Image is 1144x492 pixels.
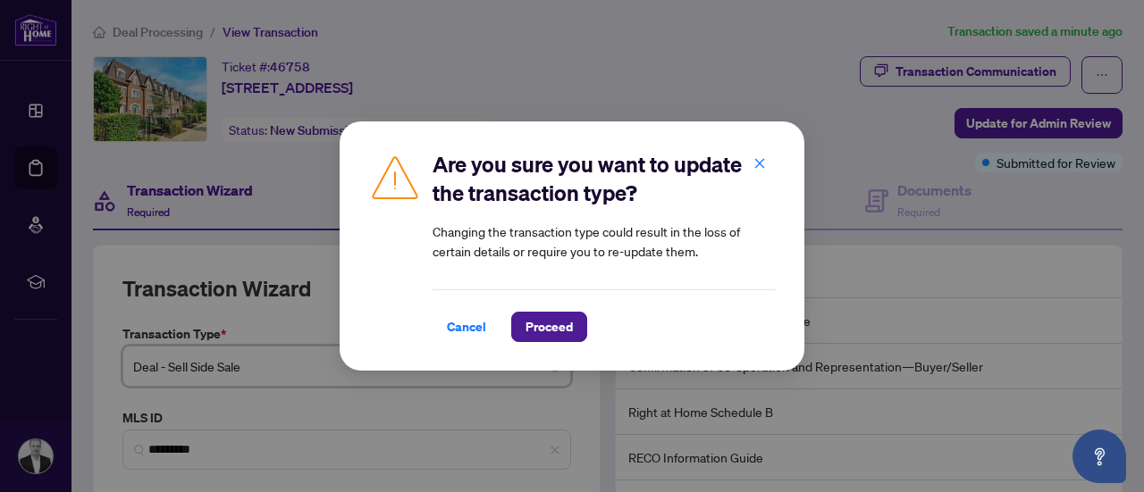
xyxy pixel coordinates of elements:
span: Cancel [447,313,486,341]
button: Open asap [1072,429,1126,483]
button: Proceed [511,312,587,342]
img: Caution Img [368,150,422,204]
span: Proceed [526,313,573,341]
button: Cancel [433,312,500,342]
article: Changing the transaction type could result in the loss of certain details or require you to re-up... [433,221,776,261]
span: close [753,157,766,170]
h2: Are you sure you want to update the transaction type? [433,150,776,207]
